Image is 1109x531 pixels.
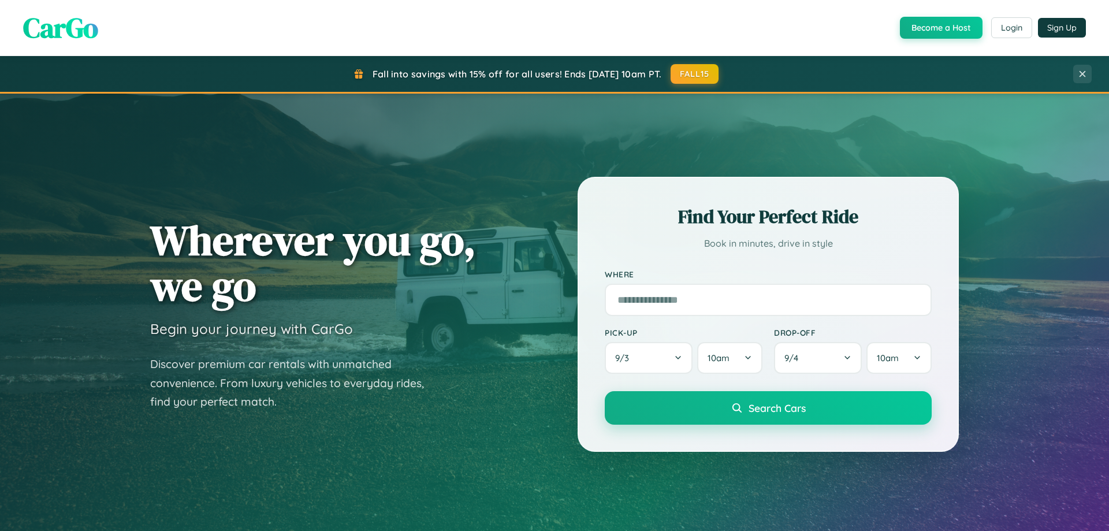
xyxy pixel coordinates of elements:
[784,352,804,363] span: 9 / 4
[373,68,662,80] span: Fall into savings with 15% off for all users! Ends [DATE] 10am PT.
[23,9,98,47] span: CarGo
[605,342,693,374] button: 9/3
[150,320,353,337] h3: Begin your journey with CarGo
[605,328,762,337] label: Pick-up
[605,235,932,252] p: Book in minutes, drive in style
[749,402,806,414] span: Search Cars
[991,17,1032,38] button: Login
[900,17,983,39] button: Become a Host
[605,269,932,279] label: Where
[605,391,932,425] button: Search Cars
[150,355,439,411] p: Discover premium car rentals with unmatched convenience. From luxury vehicles to everyday rides, ...
[877,352,899,363] span: 10am
[697,342,762,374] button: 10am
[708,352,730,363] span: 10am
[866,342,932,374] button: 10am
[150,217,476,309] h1: Wherever you go, we go
[1038,18,1086,38] button: Sign Up
[774,328,932,337] label: Drop-off
[605,204,932,229] h2: Find Your Perfect Ride
[615,352,635,363] span: 9 / 3
[671,64,719,84] button: FALL15
[774,342,862,374] button: 9/4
